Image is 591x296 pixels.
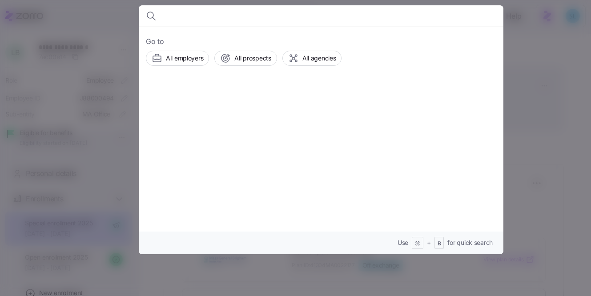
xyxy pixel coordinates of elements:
[427,238,431,247] span: +
[282,51,342,66] button: All agencies
[398,238,408,247] span: Use
[214,51,277,66] button: All prospects
[146,36,496,47] span: Go to
[146,51,209,66] button: All employers
[302,54,336,63] span: All agencies
[166,54,203,63] span: All employers
[438,240,441,248] span: B
[447,238,493,247] span: for quick search
[415,240,420,248] span: ⌘
[234,54,271,63] span: All prospects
